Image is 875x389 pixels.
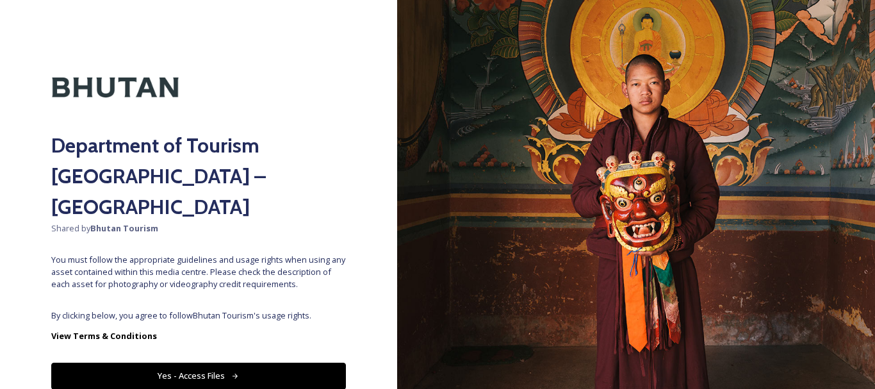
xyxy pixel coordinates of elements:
strong: View Terms & Conditions [51,330,157,342]
img: Kingdom-of-Bhutan-Logo.png [51,51,179,124]
strong: Bhutan Tourism [90,222,158,234]
h2: Department of Tourism [GEOGRAPHIC_DATA] – [GEOGRAPHIC_DATA] [51,130,346,222]
span: Shared by [51,222,346,235]
span: By clicking below, you agree to follow Bhutan Tourism 's usage rights. [51,310,346,322]
button: Yes - Access Files [51,363,346,389]
a: View Terms & Conditions [51,328,346,343]
span: You must follow the appropriate guidelines and usage rights when using any asset contained within... [51,254,346,291]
